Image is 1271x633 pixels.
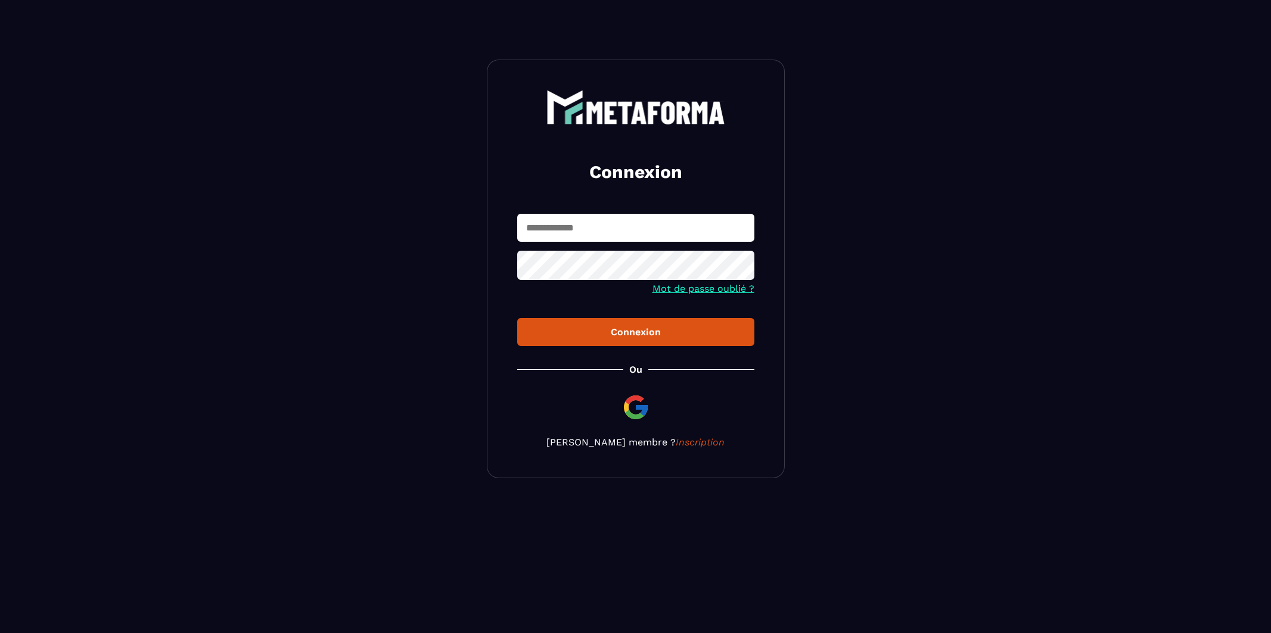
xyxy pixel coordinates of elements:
[517,90,754,124] a: logo
[676,436,725,448] a: Inscription
[527,326,745,338] div: Connexion
[629,364,642,375] p: Ou
[517,318,754,346] button: Connexion
[621,393,650,422] img: google
[517,436,754,448] p: [PERSON_NAME] membre ?
[532,160,740,184] h2: Connexion
[546,90,725,124] img: logo
[652,283,754,294] a: Mot de passe oublié ?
